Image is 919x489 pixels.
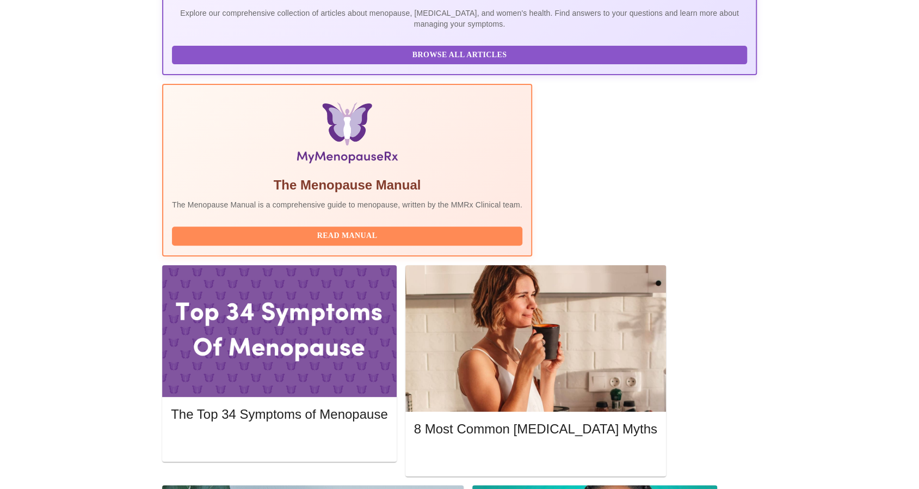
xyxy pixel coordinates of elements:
button: Read More [171,433,387,452]
p: The Menopause Manual is a comprehensive guide to menopause, written by the MMRx Clinical team. [172,199,522,210]
h5: 8 Most Common [MEDICAL_DATA] Myths [414,420,657,438]
h5: The Top 34 Symptoms of Menopause [171,406,387,423]
a: Read More [414,452,660,461]
a: Browse All Articles [172,50,750,59]
h5: The Menopause Manual [172,176,522,194]
a: Read More [171,437,390,446]
a: Read Manual [172,230,525,240]
p: Explore our comprehensive collection of articles about menopause, [MEDICAL_DATA], and women's hea... [172,8,747,29]
img: Menopause Manual [227,102,466,168]
span: Browse All Articles [183,48,736,62]
button: Read More [414,448,657,467]
button: Read Manual [172,227,522,246]
span: Read More [425,451,646,464]
button: Browse All Articles [172,46,747,65]
span: Read Manual [183,229,511,243]
span: Read More [182,436,377,449]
